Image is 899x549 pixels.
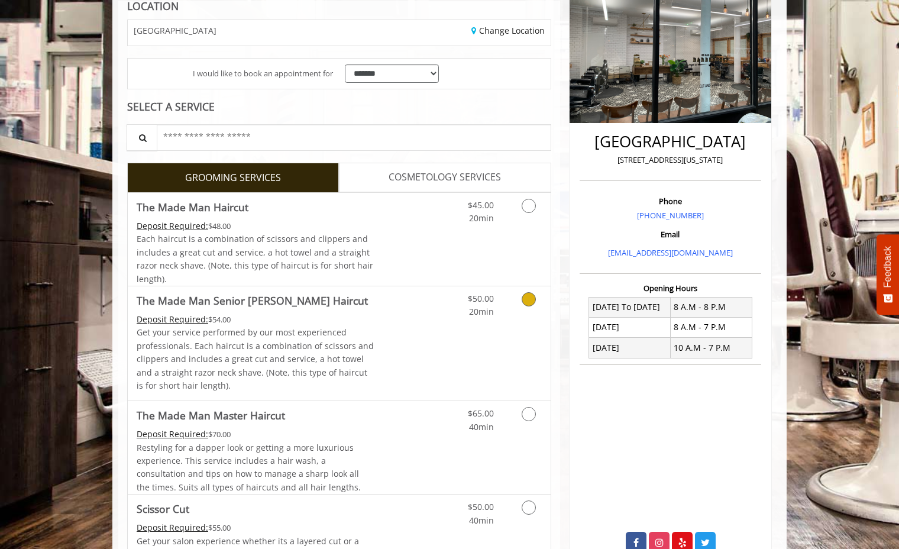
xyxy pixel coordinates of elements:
span: $45.00 [468,199,494,211]
span: [GEOGRAPHIC_DATA] [134,26,216,35]
h2: [GEOGRAPHIC_DATA] [583,133,758,150]
b: Scissor Cut [137,500,189,517]
span: 40min [469,515,494,526]
a: Change Location [471,25,545,36]
button: Feedback - Show survey [877,234,899,315]
span: This service needs some Advance to be paid before we block your appointment [137,220,208,231]
span: Restyling for a dapper look or getting a more luxurious experience. This service includes a hair ... [137,442,361,493]
h3: Opening Hours [580,284,761,292]
span: $50.00 [468,501,494,512]
span: $65.00 [468,408,494,419]
span: 20min [469,306,494,317]
span: Each haircut is a combination of scissors and clippers and includes a great cut and service, a ho... [137,233,373,284]
span: 40min [469,421,494,432]
button: Service Search [127,124,157,151]
p: Get your service performed by our most experienced professionals. Each haircut is a combination o... [137,326,374,392]
td: [DATE] [589,317,671,337]
span: GROOMING SERVICES [185,170,281,186]
span: I would like to book an appointment for [193,67,333,80]
span: This service needs some Advance to be paid before we block your appointment [137,428,208,440]
b: The Made Man Senior [PERSON_NAME] Haircut [137,292,368,309]
span: This service needs some Advance to be paid before we block your appointment [137,522,208,533]
span: This service needs some Advance to be paid before we block your appointment [137,314,208,325]
td: 8 A.M - 8 P.M [670,297,752,317]
b: The Made Man Haircut [137,199,248,215]
div: $70.00 [137,428,374,441]
span: $50.00 [468,293,494,304]
div: SELECT A SERVICE [127,101,551,112]
p: [STREET_ADDRESS][US_STATE] [583,154,758,166]
b: The Made Man Master Haircut [137,407,285,424]
a: [PHONE_NUMBER] [637,210,704,221]
span: Feedback [882,246,893,288]
span: COSMETOLOGY SERVICES [389,170,501,185]
td: [DATE] To [DATE] [589,297,671,317]
div: $54.00 [137,313,374,326]
div: $55.00 [137,521,374,534]
td: 10 A.M - 7 P.M [670,338,752,358]
div: $48.00 [137,219,374,232]
a: [EMAIL_ADDRESS][DOMAIN_NAME] [608,247,733,258]
h3: Phone [583,197,758,205]
h3: Email [583,230,758,238]
span: 20min [469,212,494,224]
td: [DATE] [589,338,671,358]
td: 8 A.M - 7 P.M [670,317,752,337]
